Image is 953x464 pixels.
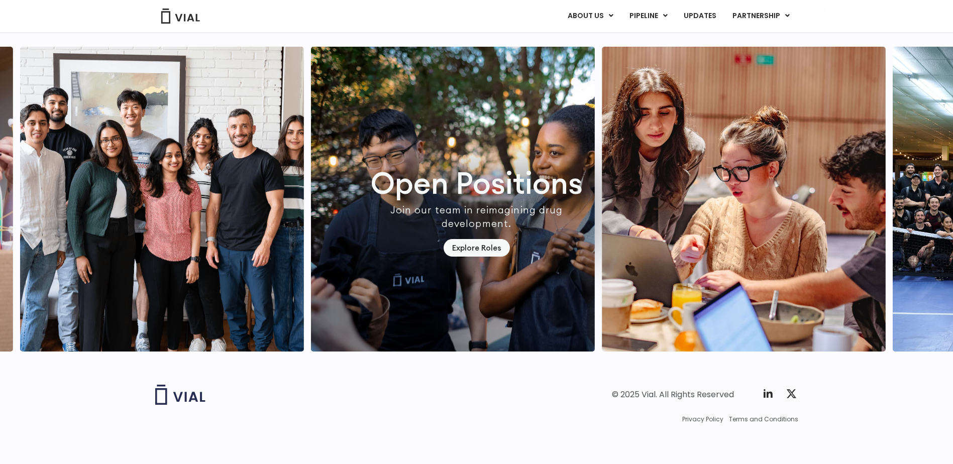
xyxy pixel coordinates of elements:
a: Explore Roles [444,239,510,257]
div: 1 / 7 [311,47,595,352]
a: Terms and Conditions [729,415,798,424]
img: http://Group%20of%20people%20smiling%20wearing%20aprons [311,47,595,352]
div: 2 / 7 [602,47,886,352]
img: http://Group%20of%20smiling%20people%20posing%20for%20a%20picture [20,47,304,352]
div: © 2025 Vial. All Rights Reserved [612,389,734,400]
img: Vial logo wih "Vial" spelled out [155,385,205,405]
a: Privacy Policy [682,415,723,424]
a: PIPELINEMenu Toggle [621,8,675,25]
a: ABOUT USMenu Toggle [560,8,621,25]
div: 7 / 7 [20,47,304,352]
a: UPDATES [676,8,724,25]
img: Vial Logo [160,9,200,24]
a: PARTNERSHIPMenu Toggle [724,8,798,25]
